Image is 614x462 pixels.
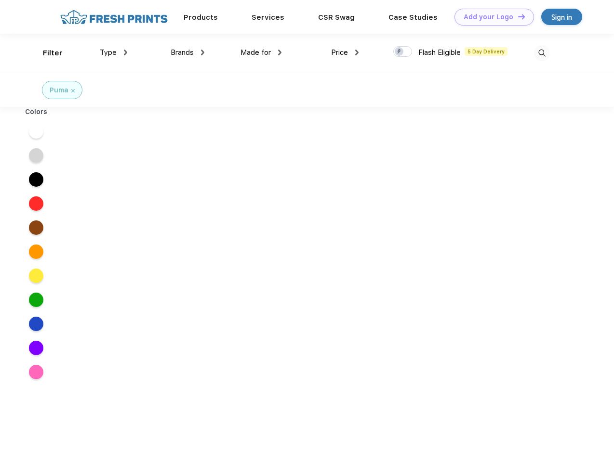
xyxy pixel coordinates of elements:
[201,50,204,55] img: dropdown.png
[464,13,513,21] div: Add your Logo
[541,9,582,25] a: Sign in
[184,13,218,22] a: Products
[18,107,55,117] div: Colors
[57,9,171,26] img: fo%20logo%202.webp
[355,50,359,55] img: dropdown.png
[278,50,281,55] img: dropdown.png
[240,48,271,57] span: Made for
[318,13,355,22] a: CSR Swag
[252,13,284,22] a: Services
[551,12,572,23] div: Sign in
[43,48,63,59] div: Filter
[124,50,127,55] img: dropdown.png
[100,48,117,57] span: Type
[71,89,75,92] img: filter_cancel.svg
[518,14,525,19] img: DT
[418,48,461,57] span: Flash Eligible
[534,45,550,61] img: desktop_search.svg
[331,48,348,57] span: Price
[50,85,68,95] div: Puma
[171,48,194,57] span: Brands
[465,47,507,56] span: 5 Day Delivery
